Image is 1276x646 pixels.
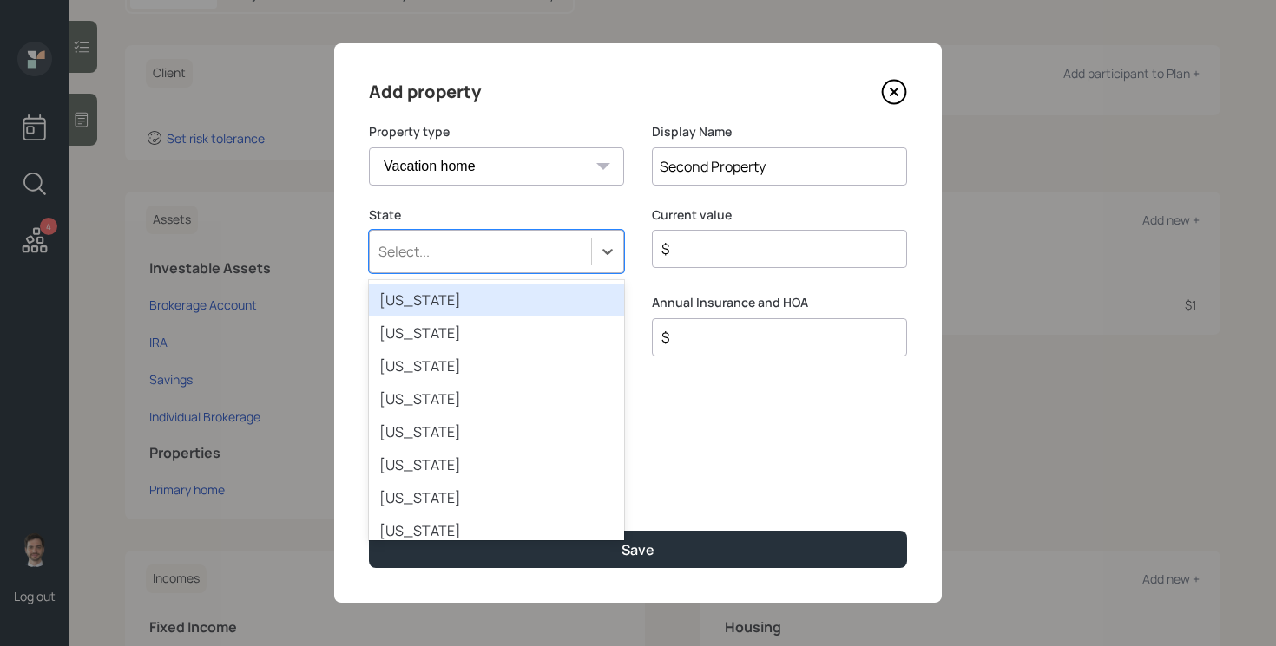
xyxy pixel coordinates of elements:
[369,382,624,415] div: [US_STATE]
[369,284,624,316] div: [US_STATE]
[652,206,907,224] label: Current value
[369,415,624,448] div: [US_STATE]
[369,448,624,481] div: [US_STATE]
[652,123,907,140] label: Display Name
[622,540,654,559] div: Save
[369,78,481,106] h4: Add property
[369,514,624,547] div: [US_STATE]
[369,349,624,382] div: [US_STATE]
[369,206,624,224] label: State
[378,242,430,261] div: Select...
[369,531,907,568] button: Save
[369,123,624,140] label: Property type
[369,481,624,514] div: [US_STATE]
[369,316,624,349] div: [US_STATE]
[652,294,907,311] label: Annual Insurance and HOA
